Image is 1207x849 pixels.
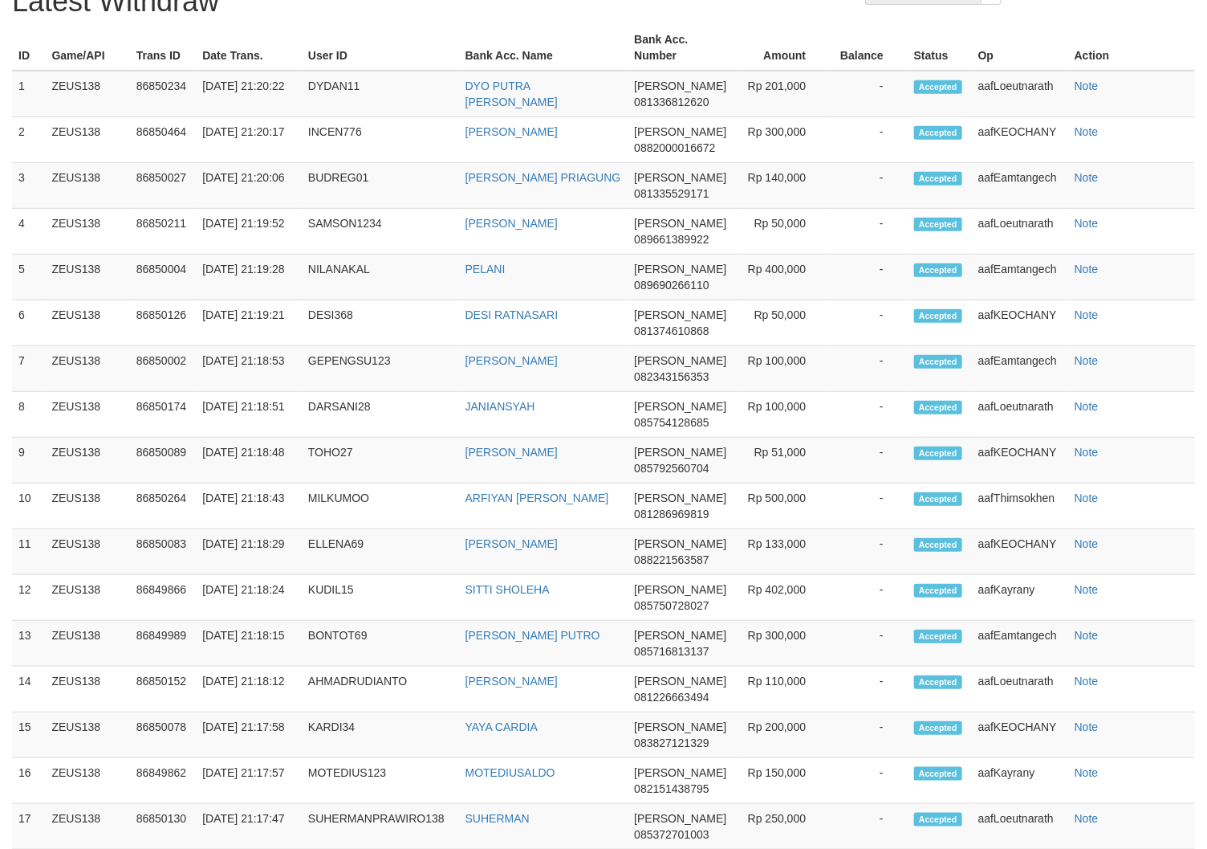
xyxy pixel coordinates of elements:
[634,599,709,612] span: 085750728027
[830,255,908,300] td: -
[634,737,709,749] span: 083827121329
[12,71,45,117] td: 1
[914,584,962,598] span: Accepted
[130,71,196,117] td: 86850234
[1075,492,1099,504] a: Note
[738,758,830,804] td: Rp 150,000
[12,575,45,621] td: 12
[830,712,908,758] td: -
[302,575,459,621] td: KUDIL15
[12,438,45,484] td: 9
[1075,125,1099,138] a: Note
[634,553,709,566] span: 088221563587
[830,209,908,255] td: -
[130,667,196,712] td: 86850152
[1075,537,1099,550] a: Note
[130,300,196,346] td: 86850126
[130,255,196,300] td: 86850004
[130,209,196,255] td: 86850211
[738,392,830,438] td: Rp 100,000
[634,492,726,504] span: [PERSON_NAME]
[196,712,302,758] td: [DATE] 21:17:58
[1068,25,1195,71] th: Action
[45,575,129,621] td: ZEUS138
[130,758,196,804] td: 86849862
[45,25,129,71] th: Game/API
[1075,583,1099,596] a: Note
[972,438,1068,484] td: aafKEOCHANY
[130,712,196,758] td: 86850078
[45,529,129,575] td: ZEUS138
[302,25,459,71] th: User ID
[634,80,726,92] span: [PERSON_NAME]
[738,575,830,621] td: Rp 402,000
[130,621,196,667] td: 86849989
[634,96,709,108] span: 081336812620
[45,117,129,163] td: ZEUS138
[12,529,45,575] td: 11
[12,712,45,758] td: 15
[634,141,715,154] span: 0882000016672
[196,163,302,209] td: [DATE] 21:20:06
[634,537,726,550] span: [PERSON_NAME]
[130,346,196,392] td: 86850002
[914,813,962,827] span: Accepted
[634,462,709,475] span: 085792560704
[12,25,45,71] th: ID
[45,71,129,117] td: ZEUS138
[1075,400,1099,413] a: Note
[45,346,129,392] td: ZEUS138
[738,25,830,71] th: Amount
[738,117,830,163] td: Rp 300,000
[830,529,908,575] td: -
[45,712,129,758] td: ZEUS138
[12,484,45,529] td: 10
[634,812,726,825] span: [PERSON_NAME]
[1075,812,1099,825] a: Note
[45,758,129,804] td: ZEUS138
[302,529,459,575] td: ELLENA69
[196,209,302,255] td: [DATE] 21:19:52
[1075,80,1099,92] a: Note
[634,354,726,367] span: [PERSON_NAME]
[830,300,908,346] td: -
[914,492,962,506] span: Accepted
[914,355,962,369] span: Accepted
[1075,720,1099,733] a: Note
[302,300,459,346] td: DESI368
[130,392,196,438] td: 86850174
[196,621,302,667] td: [DATE] 21:18:15
[634,370,709,383] span: 082343156353
[634,233,709,246] span: 089661389922
[196,438,302,484] td: [DATE] 21:18:48
[972,117,1068,163] td: aafKEOCHANY
[465,308,559,321] a: DESI RATNASARI
[12,209,45,255] td: 4
[45,209,129,255] td: ZEUS138
[302,163,459,209] td: BUDREG01
[738,300,830,346] td: Rp 50,000
[465,354,558,367] a: [PERSON_NAME]
[634,279,709,292] span: 089690266110
[196,667,302,712] td: [DATE] 21:18:12
[738,712,830,758] td: Rp 200,000
[465,446,558,459] a: [PERSON_NAME]
[972,25,1068,71] th: Op
[972,667,1068,712] td: aafLoeutnarath
[302,209,459,255] td: SAMSON1234
[302,346,459,392] td: GEPENGSU123
[45,438,129,484] td: ZEUS138
[465,492,609,504] a: ARFIYAN [PERSON_NAME]
[302,758,459,804] td: MOTEDIUS123
[196,117,302,163] td: [DATE] 21:20:17
[634,400,726,413] span: [PERSON_NAME]
[465,537,558,550] a: [PERSON_NAME]
[302,667,459,712] td: AHMADRUDIANTO
[45,163,129,209] td: ZEUS138
[914,401,962,414] span: Accepted
[45,255,129,300] td: ZEUS138
[465,812,530,825] a: SUHERMAN
[972,346,1068,392] td: aafEamtangech
[196,25,302,71] th: Date Trans.
[130,484,196,529] td: 86850264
